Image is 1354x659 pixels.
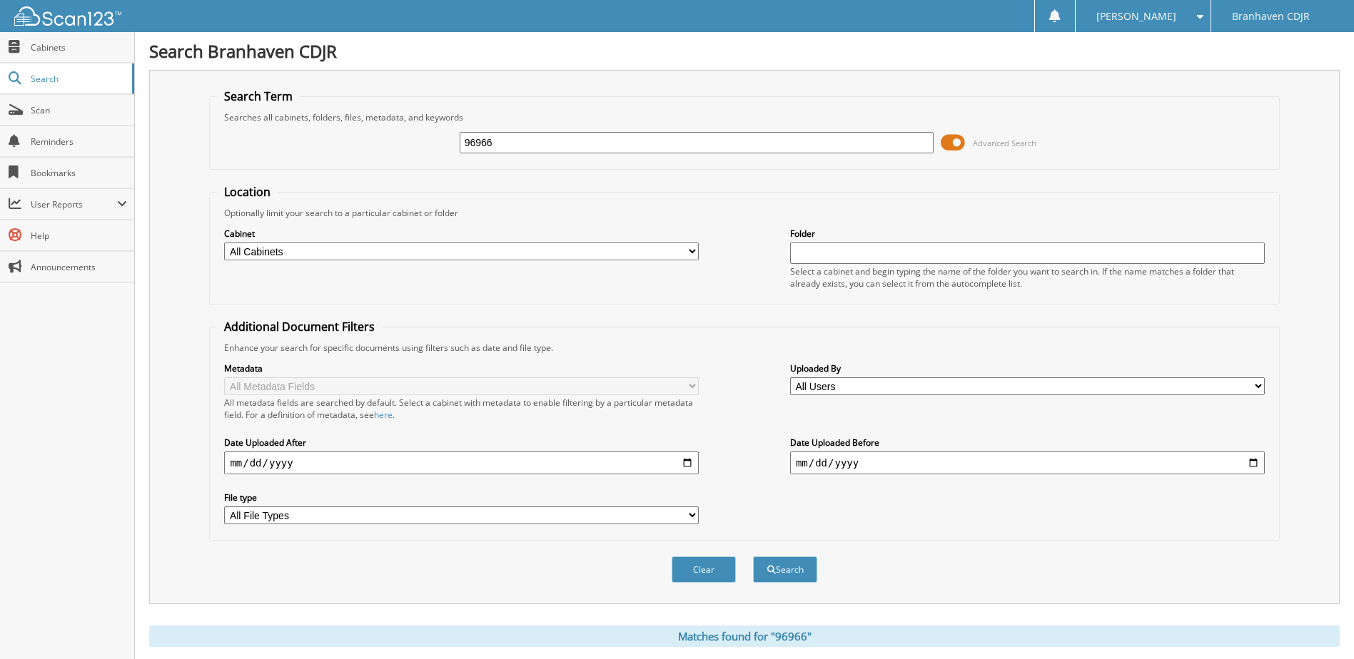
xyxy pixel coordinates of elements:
[217,184,278,200] legend: Location
[224,436,699,449] label: Date Uploaded After
[224,397,699,421] div: All metadata fields are searched by default. Select a cabinet with metadata to enable filtering b...
[217,342,1271,354] div: Enhance your search for specific documents using filters such as date and file type.
[1096,12,1176,21] span: [PERSON_NAME]
[217,88,300,104] legend: Search Term
[224,491,699,504] label: File type
[217,111,1271,123] div: Searches all cabinets, folders, files, metadata, and keywords
[14,6,121,26] img: scan123-logo-white.svg
[753,556,817,583] button: Search
[149,625,1340,647] div: Matches found for "96966"
[149,39,1340,63] h1: Search Branhaven CDJR
[31,136,127,148] span: Reminders
[224,228,699,240] label: Cabinet
[31,198,117,210] span: User Reports
[672,556,736,583] button: Clear
[31,104,127,116] span: Scan
[790,436,1265,449] label: Date Uploaded Before
[31,230,127,242] span: Help
[224,362,699,374] label: Metadata
[224,451,699,474] input: start
[973,138,1036,148] span: Advanced Search
[790,451,1265,474] input: end
[1232,12,1310,21] span: Branhaven CDJR
[790,228,1265,240] label: Folder
[374,409,393,421] a: here
[217,207,1271,219] div: Optionally limit your search to a particular cabinet or folder
[790,362,1265,374] label: Uploaded By
[31,261,127,273] span: Announcements
[31,167,127,179] span: Bookmarks
[31,73,125,85] span: Search
[31,41,127,53] span: Cabinets
[217,319,382,334] legend: Additional Document Filters
[790,265,1265,290] div: Select a cabinet and begin typing the name of the folder you want to search in. If the name match...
